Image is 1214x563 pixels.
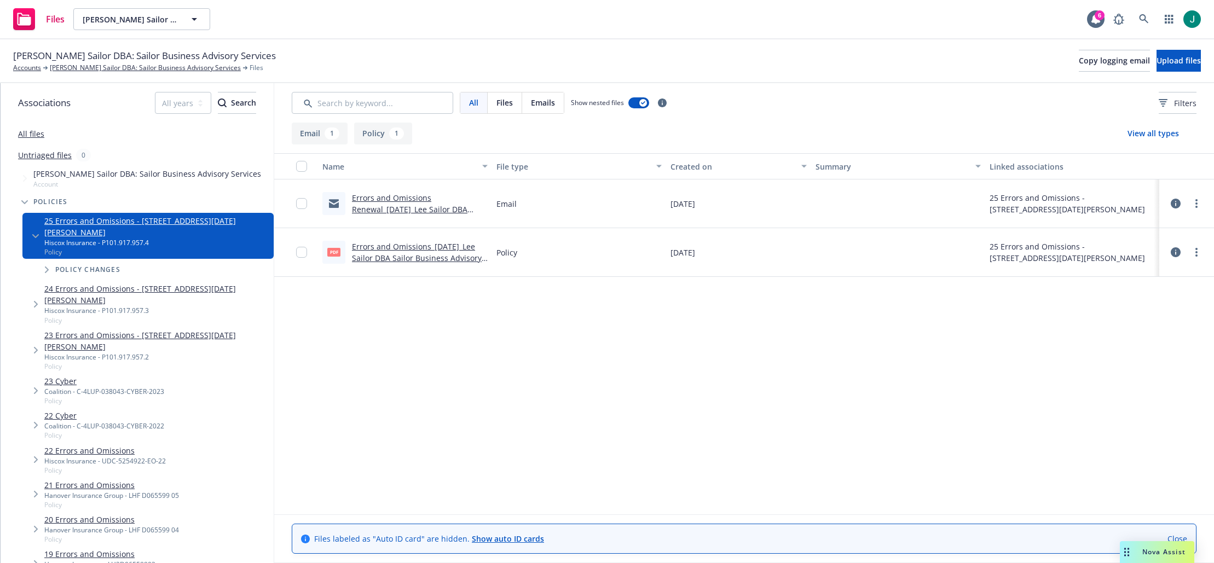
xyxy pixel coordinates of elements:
[44,514,179,525] a: 20 Errors and Omissions
[816,161,969,172] div: Summary
[44,421,164,431] div: Coalition - C-4LUP-038043-CYBER-2022
[218,98,227,107] svg: Search
[44,329,269,352] a: 23 Errors and Omissions - [STREET_ADDRESS][DATE][PERSON_NAME]
[354,123,412,144] button: Policy
[18,96,71,110] span: Associations
[990,241,1155,264] div: 25 Errors and Omissions - [STREET_ADDRESS][DATE][PERSON_NAME]
[44,410,164,421] a: 22 Cyber
[44,445,166,456] a: 22 Errors and Omissions
[18,149,72,161] a: Untriaged files
[496,198,517,210] span: Email
[33,179,261,189] span: Account
[46,15,65,24] span: Files
[352,193,467,237] a: Errors and Omissions Renewal_[DATE]_Lee Sailor DBA Sailor Business Advisory Services_Newfront Ins...
[492,153,666,179] button: File type
[327,248,340,256] span: pdf
[1079,55,1150,66] span: Copy logging email
[670,161,795,172] div: Created on
[44,238,269,247] div: Hiscox Insurance - P101.917.957.4
[1157,55,1201,66] span: Upload files
[1133,8,1155,30] a: Search
[44,375,164,387] a: 23 Cyber
[218,92,256,114] button: SearchSearch
[44,456,166,466] div: Hiscox Insurance - UDC-5254922-EO-22
[314,533,544,544] span: Files labeled as "Auto ID card" are hidden.
[1120,541,1134,563] div: Drag to move
[44,466,166,475] span: Policy
[44,535,179,544] span: Policy
[325,127,339,140] div: 1
[44,500,179,509] span: Policy
[1190,246,1203,259] a: more
[496,97,513,108] span: Files
[250,63,263,73] span: Files
[44,247,269,257] span: Policy
[50,63,241,73] a: [PERSON_NAME] Sailor DBA: Sailor Business Advisory Services
[1159,92,1196,114] button: Filters
[322,161,476,172] div: Name
[531,97,555,108] span: Emails
[571,98,624,107] span: Show nested files
[811,153,985,179] button: Summary
[670,198,695,210] span: [DATE]
[44,316,269,325] span: Policy
[44,306,269,315] div: Hiscox Insurance - P101.917.957.3
[44,362,269,371] span: Policy
[44,387,164,396] div: Coalition - C-4LUP-038043-CYBER-2023
[1190,197,1203,210] a: more
[44,431,164,440] span: Policy
[83,14,177,25] span: [PERSON_NAME] Sailor DBA: Sailor Business Advisory Services
[296,198,307,209] input: Toggle Row Selected
[985,153,1159,179] button: Linked associations
[44,283,269,306] a: 24 Errors and Omissions - [STREET_ADDRESS][DATE][PERSON_NAME]
[469,97,478,108] span: All
[13,49,276,63] span: [PERSON_NAME] Sailor DBA: Sailor Business Advisory Services
[292,92,453,114] input: Search by keyword...
[670,247,695,258] span: [DATE]
[44,525,179,535] div: Hanover Insurance Group - LHF D065599 04
[990,161,1155,172] div: Linked associations
[1167,533,1187,544] a: Close
[292,123,348,144] button: Email
[9,4,69,34] a: Files
[218,92,256,113] div: Search
[44,548,155,560] a: 19 Errors and Omissions
[33,199,68,205] span: Policies
[296,161,307,172] input: Select all
[496,161,650,172] div: File type
[472,533,544,544] a: Show auto ID cards
[44,215,269,238] a: 25 Errors and Omissions - [STREET_ADDRESS][DATE][PERSON_NAME]
[1079,50,1150,72] button: Copy logging email
[1157,50,1201,72] button: Upload files
[55,266,120,273] span: Policy changes
[73,8,210,30] button: [PERSON_NAME] Sailor DBA: Sailor Business Advisory Services
[296,247,307,258] input: Toggle Row Selected
[496,247,517,258] span: Policy
[1174,97,1196,109] span: Filters
[1142,547,1186,556] span: Nova Assist
[33,168,261,179] span: [PERSON_NAME] Sailor DBA: Sailor Business Advisory Services
[44,352,269,362] div: Hiscox Insurance - P101.917.957.2
[1183,10,1201,28] img: photo
[1158,8,1180,30] a: Switch app
[318,153,492,179] button: Name
[44,479,179,491] a: 21 Errors and Omissions
[1120,541,1194,563] button: Nova Assist
[1159,97,1196,109] span: Filters
[389,127,404,140] div: 1
[18,129,44,139] a: All files
[1095,10,1105,20] div: 6
[990,192,1155,215] div: 25 Errors and Omissions - [STREET_ADDRESS][DATE][PERSON_NAME]
[44,491,179,500] div: Hanover Insurance Group - LHF D065599 05
[666,153,811,179] button: Created on
[1108,8,1130,30] a: Report a Bug
[352,241,482,275] a: Errors and Omissions_[DATE]_Lee Sailor DBA Sailor Business Advisory Services.pdf
[44,396,164,405] span: Policy
[13,63,41,73] a: Accounts
[76,149,91,161] div: 0
[1110,123,1196,144] button: View all types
